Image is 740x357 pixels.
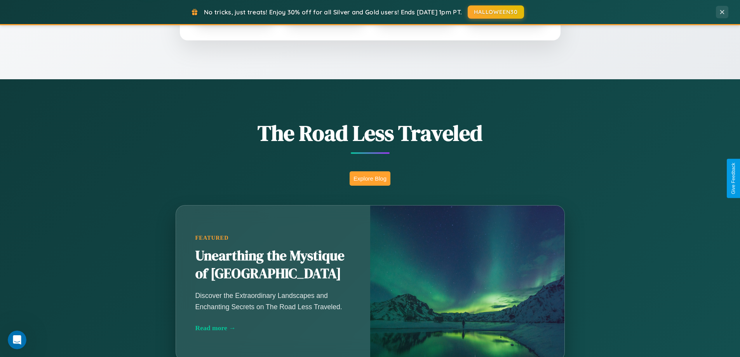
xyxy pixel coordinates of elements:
p: Discover the Extraordinary Landscapes and Enchanting Secrets on The Road Less Traveled. [195,290,351,312]
div: Featured [195,235,351,241]
span: No tricks, just treats! Enjoy 30% off for all Silver and Gold users! Ends [DATE] 1pm PT. [204,8,462,16]
h1: The Road Less Traveled [137,118,603,148]
iframe: Intercom live chat [8,331,26,349]
div: Give Feedback [731,163,736,194]
button: Explore Blog [350,171,390,186]
button: HALLOWEEN30 [468,5,524,19]
h2: Unearthing the Mystique of [GEOGRAPHIC_DATA] [195,247,351,283]
div: Read more → [195,324,351,332]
